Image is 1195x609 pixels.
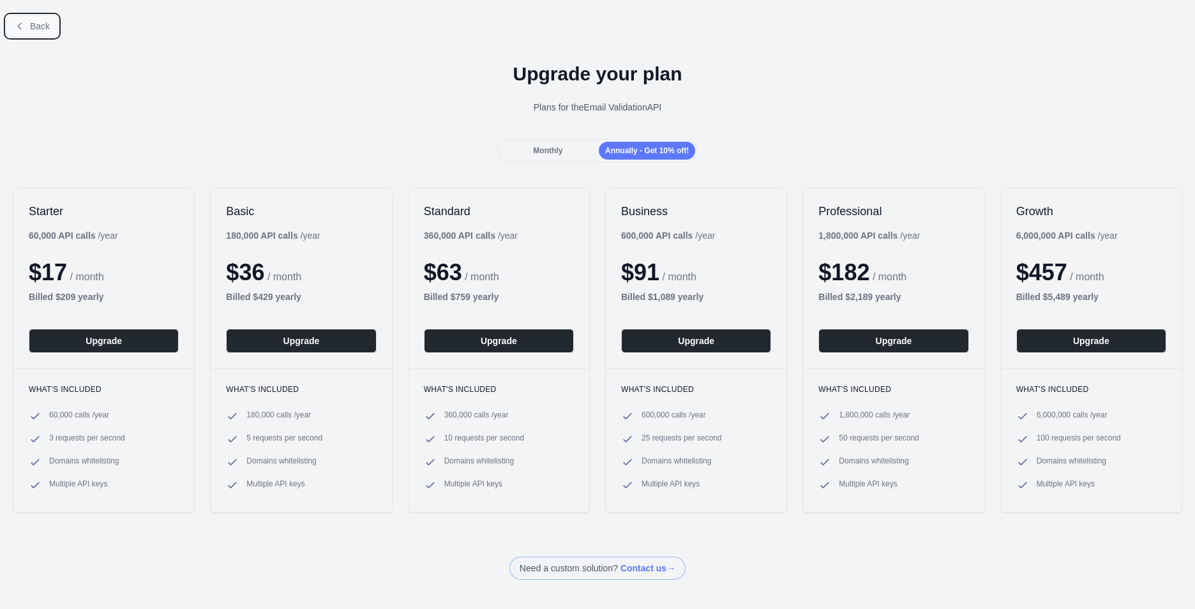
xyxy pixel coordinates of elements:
h2: Professional [818,204,968,219]
span: $ 91 [621,259,659,285]
div: / year [621,229,715,242]
b: 360,000 API calls [424,230,495,241]
span: $ 182 [818,259,869,285]
span: $ 63 [424,259,462,285]
h2: Business [621,204,771,219]
div: / year [818,229,920,242]
b: 1,800,000 API calls [818,230,898,241]
b: 600,000 API calls [621,230,693,241]
div: / year [424,229,518,242]
h2: Standard [424,204,574,219]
